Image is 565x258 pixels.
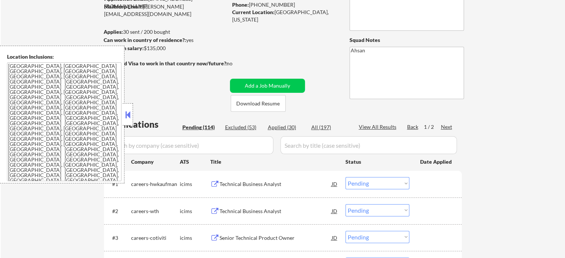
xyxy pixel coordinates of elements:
strong: Mailslurp Email: [104,3,143,10]
div: #1 [112,180,125,188]
div: 30 sent / 200 bought [104,28,227,36]
div: Back [407,123,419,131]
div: icims [180,234,210,242]
div: careers-cotiviti [131,234,180,242]
div: #2 [112,208,125,215]
div: JD [331,204,338,218]
strong: Can work in country of residence?: [104,37,186,43]
div: Next [441,123,453,131]
div: View All Results [359,123,399,131]
div: icims [180,180,210,188]
div: Company [131,158,180,166]
input: Search by company (case sensitive) [106,136,273,154]
div: JD [331,231,338,244]
div: no [227,60,248,67]
div: [GEOGRAPHIC_DATA], [US_STATE] [232,9,337,23]
div: Location Inclusions: [7,53,121,61]
strong: Will need Visa to work in that country now/future?: [104,60,228,66]
div: JD [331,177,338,190]
div: #3 [112,234,125,242]
div: Pending (114) [182,124,220,131]
div: [PHONE_NUMBER] [232,1,337,9]
div: Title [210,158,338,166]
strong: Phone: [232,1,249,8]
div: careers-wth [131,208,180,215]
div: All (197) [311,124,348,131]
div: Status [345,155,409,168]
div: Applications [106,120,180,129]
div: $135,000 [104,45,227,52]
button: Add a Job Manually [230,79,305,93]
div: Applied (30) [268,124,305,131]
div: yes [104,36,225,44]
div: 1 / 2 [424,123,441,131]
div: [PERSON_NAME][EMAIL_ADDRESS][DOMAIN_NAME] [104,3,227,17]
div: Technical Business Analyst [220,208,332,215]
div: ATS [180,158,210,166]
div: icims [180,208,210,215]
div: Date Applied [420,158,453,166]
div: Squad Notes [350,36,464,44]
div: Technical Business Analyst [220,180,332,188]
div: Senior Technical Product Owner [220,234,332,242]
strong: Applies: [104,29,123,35]
div: careers-hwkaufman [131,180,180,188]
input: Search by title (case sensitive) [280,136,457,154]
strong: Current Location: [232,9,275,15]
button: Download Resume [231,95,286,112]
div: Excluded (53) [225,124,262,131]
strong: Minimum salary: [104,45,144,51]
